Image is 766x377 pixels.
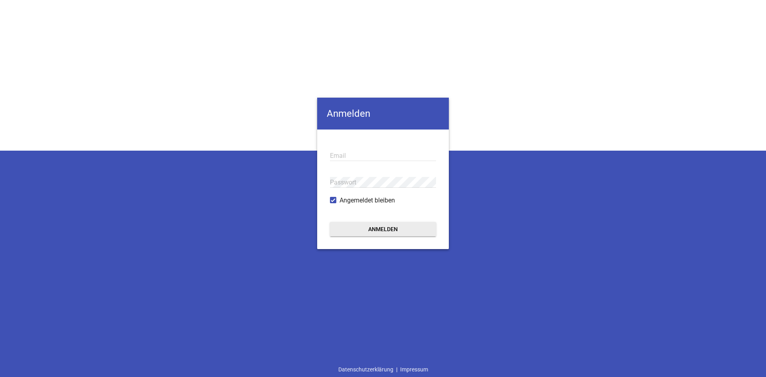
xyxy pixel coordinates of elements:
h4: Anmelden [317,98,449,130]
a: Datenschutzerklärung [336,362,396,377]
a: Impressum [397,362,431,377]
div: | [336,362,431,377]
button: Anmelden [330,222,436,236]
span: Angemeldet bleiben [340,196,395,205]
